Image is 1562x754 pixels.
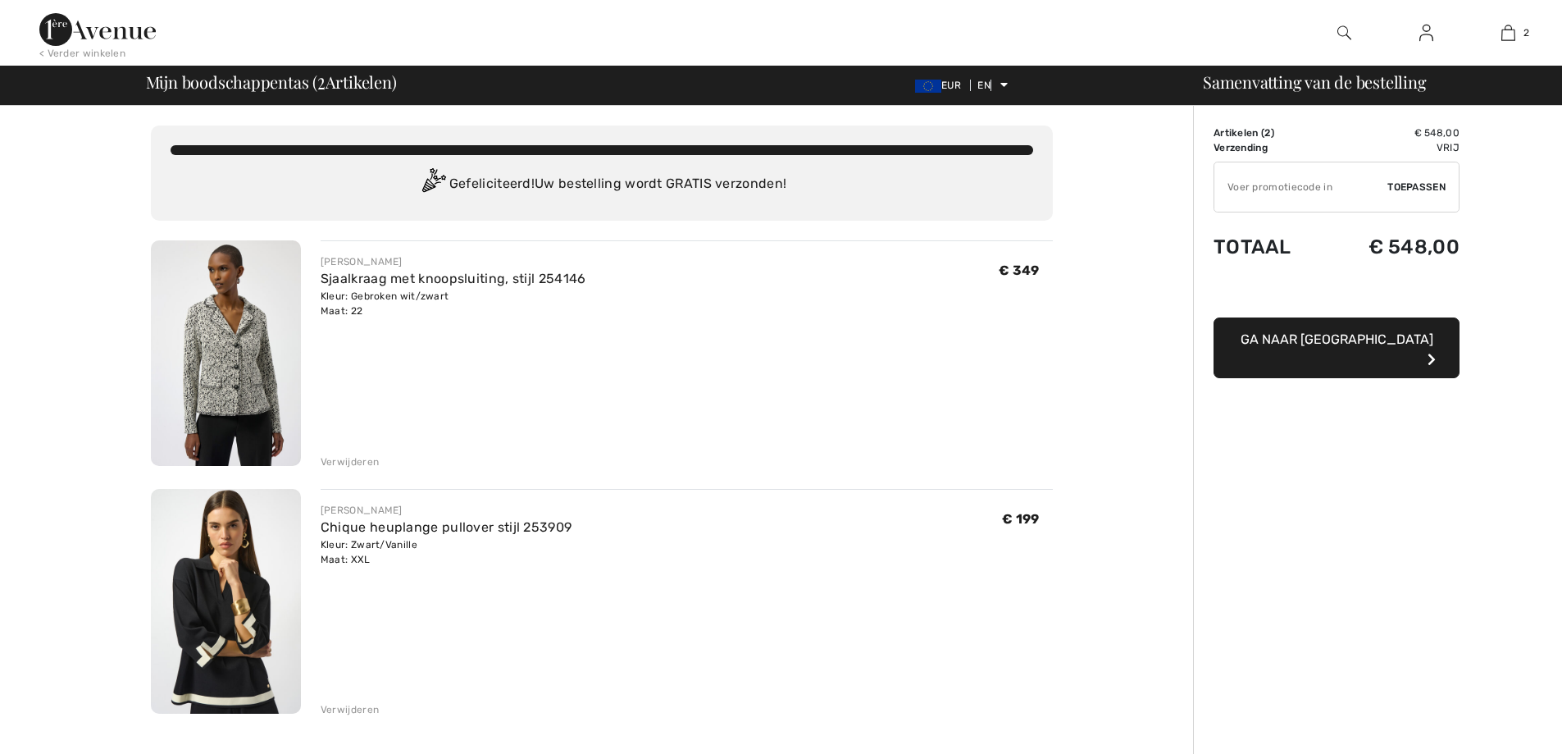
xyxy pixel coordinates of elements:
[449,176,535,191] font: Gefeliciteerd!
[1406,23,1446,43] a: Aanmelden
[1501,23,1515,43] img: Mijn tas
[1214,275,1460,312] iframe: PayPal
[39,48,125,59] font: < Verder winkelen
[321,256,403,267] font: [PERSON_NAME]
[1264,127,1270,139] font: 2
[417,168,449,201] img: Congratulation2.svg
[321,505,403,516] font: [PERSON_NAME]
[321,456,379,468] font: Verwijderen
[535,176,786,191] font: Uw bestelling wordt GRATIS verzonden!
[1241,331,1433,347] font: Ga naar [GEOGRAPHIC_DATA]
[1214,127,1264,139] font: Artikelen (
[999,263,1040,278] font: € 349
[1337,23,1351,43] img: zoek op de website
[321,554,371,565] font: Maat: XXL
[1523,27,1529,39] font: 2
[151,240,301,466] img: Sjaalkraag met knoopsluiting, stijl 254146
[321,519,572,535] a: Chique heuplange pullover stijl 253909
[317,66,326,94] font: 2
[1419,23,1433,43] img: Mijn gegevens
[1387,181,1446,193] font: Toepassen
[321,290,449,302] font: Kleur: Gebroken wit/zwart
[941,80,961,91] font: EUR
[915,80,941,93] img: Euro
[1214,162,1387,212] input: Promotiecode
[321,704,379,715] font: Verwijderen
[1214,318,1460,378] button: Ga naar [GEOGRAPHIC_DATA]
[1214,235,1291,258] font: Totaal
[326,71,397,93] font: Artikelen)
[1414,127,1460,139] font: € 548,00
[1203,71,1426,93] font: Samenvatting van de bestelling
[321,305,362,317] font: Maat: 22
[321,271,586,286] a: Sjaalkraag met knoopsluiting, stijl 254146
[977,80,990,91] font: EN
[1002,511,1040,527] font: € 199
[1468,23,1548,43] a: 2
[321,539,417,551] font: Kleur: Zwart/Vanille
[146,71,317,93] font: Mijn boodschappentas (
[1214,142,1268,153] font: Verzending
[1437,142,1460,153] font: Vrij
[1368,235,1460,258] font: € 548,00
[39,13,156,46] img: 1ère Avenue
[1271,127,1274,139] font: )
[151,489,301,715] img: Chique heuplange pullover stijl 253909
